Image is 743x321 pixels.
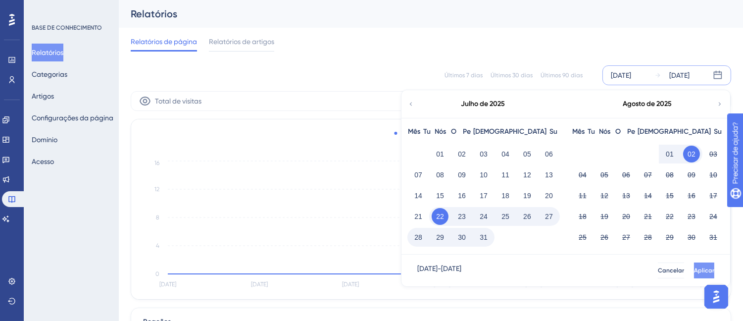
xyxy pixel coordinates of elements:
[683,208,700,225] button: 23
[622,233,630,241] font: 27
[709,213,717,220] font: 24
[661,187,678,204] button: 15
[700,281,717,288] tspan: [DATE]
[709,192,717,200] font: 17
[658,267,684,274] font: Cancelar
[541,146,557,162] button: 06
[475,166,492,183] button: 10
[480,213,488,220] font: 24
[432,187,448,204] button: 15
[156,242,159,249] tspan: 4
[155,270,159,277] tspan: 0
[131,8,177,20] font: Relatórios
[545,213,553,220] font: 27
[616,281,633,288] tspan: [DATE]
[156,214,159,221] tspan: 8
[622,213,630,220] font: 20
[519,208,536,225] button: 26
[251,281,268,288] tspan: [DATE]
[436,150,444,158] font: 01
[436,213,444,220] font: 22
[622,171,630,179] font: 06
[579,171,587,179] font: 04
[458,150,466,158] font: 02
[436,171,444,179] font: 08
[453,229,470,246] button: 30
[475,187,492,204] button: 17
[623,100,672,108] font: Agosto de 2025
[545,192,553,200] font: 20
[661,208,678,225] button: 22
[705,208,722,225] button: 24
[209,38,274,46] font: Relatórios de artigos
[600,213,608,220] font: 19
[432,166,448,183] button: 08
[523,150,531,158] font: 05
[23,4,85,12] font: Precisar de ajuda?
[445,72,483,79] font: Últimos 7 dias
[688,150,695,158] font: 02
[683,229,700,246] button: 30
[596,208,613,225] button: 19
[32,70,67,78] font: Categorias
[453,166,470,183] button: 09
[473,127,546,136] font: [DEMOGRAPHIC_DATA]
[423,127,431,136] font: Tu
[541,208,557,225] button: 27
[453,187,470,204] button: 16
[441,265,461,272] font: [DATE]
[618,229,635,246] button: 27
[458,233,466,241] font: 30
[32,49,63,56] font: Relatórios
[475,208,492,225] button: 24
[688,233,695,241] font: 30
[159,281,176,288] tspan: [DATE]
[574,166,591,183] button: 04
[458,171,466,179] font: 09
[622,192,630,200] font: 13
[644,171,652,179] font: 07
[155,97,201,105] font: Total de visitas
[658,263,684,278] button: Cancelar
[523,192,531,200] font: 19
[579,213,587,220] font: 18
[480,171,488,179] font: 10
[694,263,714,278] button: Aplicar
[131,38,197,46] font: Relatórios de página
[32,44,63,61] button: Relatórios
[709,233,717,241] font: 31
[432,229,448,246] button: 29
[611,71,631,79] font: [DATE]
[644,192,652,200] font: 14
[541,166,557,183] button: 13
[410,166,427,183] button: 07
[461,100,505,108] font: Julho de 2025
[432,146,448,162] button: 01
[436,233,444,241] font: 29
[32,158,54,165] font: Acesso
[501,192,509,200] font: 18
[480,150,488,158] font: 03
[627,127,635,136] font: Pe
[435,127,446,136] font: Nós
[458,192,466,200] font: 16
[463,127,471,136] font: Pe
[644,233,652,241] font: 28
[640,187,656,204] button: 14
[497,166,514,183] button: 11
[497,187,514,204] button: 18
[417,265,438,272] font: [DATE]
[618,208,635,225] button: 20
[596,166,613,183] button: 05
[701,282,731,312] iframe: Iniciador do Assistente de IA do UserGuiding
[32,65,67,83] button: Categorias
[434,281,450,288] tspan: [DATE]
[32,87,54,105] button: Artigos
[661,229,678,246] button: 29
[705,146,722,162] button: 03
[32,136,57,144] font: Domínio
[549,127,557,136] font: Su
[683,146,700,162] button: 02
[688,213,695,220] font: 23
